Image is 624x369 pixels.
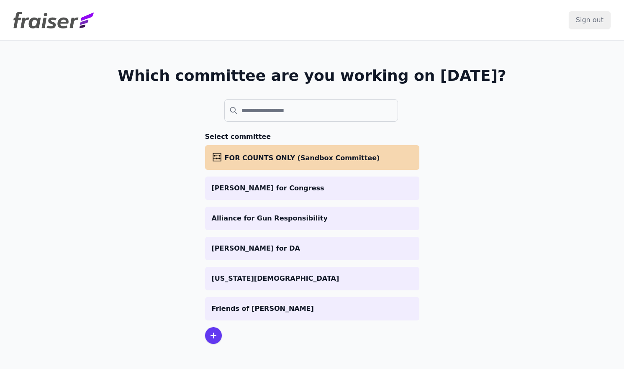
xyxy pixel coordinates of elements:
[212,304,413,314] p: Friends of [PERSON_NAME]
[205,237,419,260] a: [PERSON_NAME] for DA
[205,132,419,142] h3: Select committee
[212,243,413,254] p: [PERSON_NAME] for DA
[225,154,380,162] span: FOR COUNTS ONLY (Sandbox Committee)
[118,67,506,84] h1: Which committee are you working on [DATE]?
[569,11,611,29] input: Sign out
[205,207,419,230] a: Alliance for Gun Responsibility
[205,297,419,320] a: Friends of [PERSON_NAME]
[205,177,419,200] a: [PERSON_NAME] for Congress
[13,12,94,28] img: Fraiser Logo
[212,183,413,193] p: [PERSON_NAME] for Congress
[205,145,419,170] a: FOR COUNTS ONLY (Sandbox Committee)
[205,267,419,290] a: [US_STATE][DEMOGRAPHIC_DATA]
[212,274,413,284] p: [US_STATE][DEMOGRAPHIC_DATA]
[212,213,413,223] p: Alliance for Gun Responsibility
